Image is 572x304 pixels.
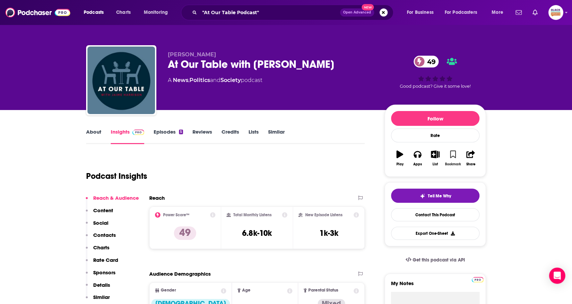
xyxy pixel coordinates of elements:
a: Show notifications dropdown [530,7,540,18]
span: Get this podcast via API [413,257,465,263]
a: Episodes5 [154,129,183,144]
button: Share [462,146,479,170]
h2: Total Monthly Listens [233,213,271,217]
button: Sponsors [86,269,115,282]
a: Contact This Podcast [391,208,479,221]
img: Podchaser - Follow, Share and Rate Podcasts [5,6,70,19]
p: Content [93,207,113,214]
button: Contacts [86,232,116,244]
p: Sponsors [93,269,115,276]
button: open menu [402,7,442,18]
img: Podchaser Pro [472,277,484,282]
button: Rate Card [86,257,118,269]
div: Rate [391,129,479,142]
button: open menu [487,7,512,18]
span: Logged in as blackpodcastingawards [548,5,563,20]
span: For Podcasters [445,8,477,17]
a: Lists [249,129,259,144]
div: List [433,162,438,166]
span: Good podcast? Give it some love! [400,84,471,89]
a: Pro website [472,276,484,282]
span: , [188,77,189,83]
span: Charts [116,8,131,17]
p: Rate Card [93,257,118,263]
p: 49 [174,226,196,240]
a: Credits [222,129,239,144]
button: Reach & Audience [86,195,139,207]
div: Share [466,162,475,166]
p: Contacts [93,232,116,238]
a: Get this podcast via API [400,252,470,268]
a: Similar [268,129,285,144]
h2: Audience Demographics [149,271,211,277]
p: Charts [93,244,109,251]
button: Bookmark [444,146,462,170]
a: 49 [414,56,439,67]
a: Politics [189,77,210,83]
button: open menu [79,7,112,18]
div: Search podcasts, credits, & more... [187,5,400,20]
h3: 1k-3k [319,228,338,238]
span: Podcasts [84,8,104,17]
span: [PERSON_NAME] [168,51,216,58]
p: Reach & Audience [93,195,139,201]
div: A podcast [168,76,262,84]
div: 5 [179,130,183,134]
button: open menu [139,7,177,18]
span: Age [242,288,251,293]
input: Search podcasts, credits, & more... [200,7,340,18]
a: News [173,77,188,83]
h3: 6.8k-10k [242,228,271,238]
button: Apps [409,146,426,170]
h2: Power Score™ [163,213,189,217]
h2: Reach [149,195,165,201]
p: Similar [93,294,110,300]
button: tell me why sparkleTell Me Why [391,189,479,203]
button: List [426,146,444,170]
span: Open Advanced [343,11,371,14]
span: Tell Me Why [428,193,451,199]
button: Play [391,146,409,170]
img: tell me why sparkle [420,193,425,199]
div: Apps [413,162,422,166]
button: Show profile menu [548,5,563,20]
button: Content [86,207,113,220]
button: open menu [440,7,487,18]
div: Play [396,162,404,166]
h2: New Episode Listens [305,213,342,217]
span: More [492,8,503,17]
span: 49 [420,56,439,67]
a: Reviews [192,129,212,144]
button: Charts [86,244,109,257]
label: My Notes [391,280,479,292]
p: Social [93,220,108,226]
div: 49Good podcast? Give it some love! [385,51,486,93]
a: InsightsPodchaser Pro [111,129,144,144]
span: Parental Status [308,288,338,293]
h1: Podcast Insights [86,171,147,181]
button: Social [86,220,108,232]
button: Export One-Sheet [391,227,479,240]
div: Bookmark [445,162,461,166]
button: Follow [391,111,479,126]
button: Open AdvancedNew [340,8,374,17]
a: Show notifications dropdown [513,7,524,18]
span: New [362,4,374,10]
span: Monitoring [144,8,168,17]
a: About [86,129,101,144]
img: Podchaser Pro [132,130,144,135]
img: At Our Table with Jaime Harrison [87,47,155,114]
span: For Business [407,8,434,17]
p: Details [93,282,110,288]
div: Open Intercom Messenger [549,268,565,284]
a: Charts [112,7,135,18]
button: Details [86,282,110,294]
span: and [210,77,220,83]
img: User Profile [548,5,563,20]
span: Gender [161,288,176,293]
a: Society [220,77,241,83]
